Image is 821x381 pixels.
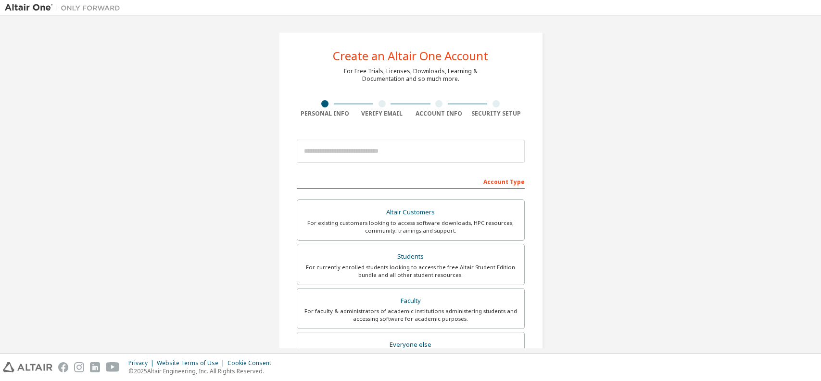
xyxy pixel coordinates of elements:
div: Personal Info [297,110,354,118]
div: For Free Trials, Licenses, Downloads, Learning & Documentation and so much more. [344,67,478,83]
div: Verify Email [354,110,411,118]
div: Privacy [128,359,157,367]
img: linkedin.svg [90,362,100,372]
div: Cookie Consent [227,359,277,367]
div: Create an Altair One Account [333,50,488,62]
div: For existing customers looking to access software downloads, HPC resources, community, trainings ... [303,219,518,235]
img: youtube.svg [106,362,120,372]
img: instagram.svg [74,362,84,372]
div: Everyone else [303,338,518,352]
div: For currently enrolled students looking to access the free Altair Student Edition bundle and all ... [303,263,518,279]
p: © 2025 Altair Engineering, Inc. All Rights Reserved. [128,367,277,375]
div: Altair Customers [303,206,518,219]
div: Website Terms of Use [157,359,227,367]
div: For faculty & administrators of academic institutions administering students and accessing softwa... [303,307,518,323]
div: Account Type [297,173,525,189]
img: altair_logo.svg [3,362,52,372]
img: Altair One [5,3,125,13]
div: Account Info [411,110,468,118]
div: Security Setup [467,110,525,118]
img: facebook.svg [58,362,68,372]
div: Students [303,250,518,263]
div: Faculty [303,294,518,308]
